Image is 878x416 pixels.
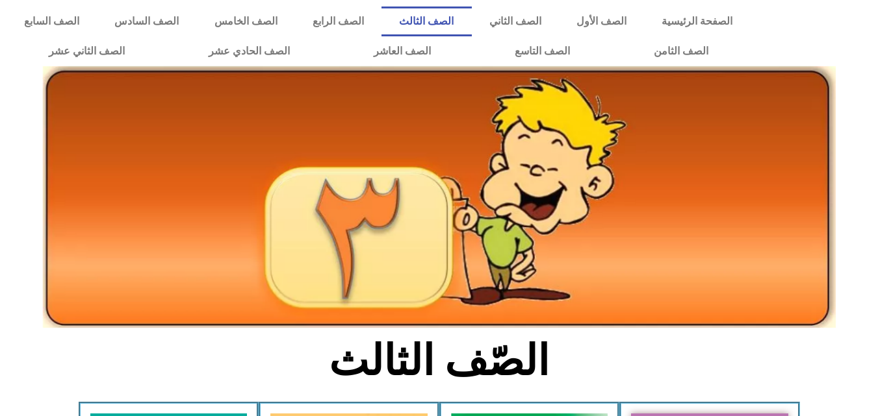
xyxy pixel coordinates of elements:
[197,6,295,36] a: الصف الخامس
[612,36,750,66] a: الصف الثامن
[381,6,471,36] a: الصف الثالث
[644,6,750,36] a: الصفحة الرئيسية
[6,36,166,66] a: الصف الثاني عشر
[224,336,654,386] h2: الصّف الثالث
[6,6,97,36] a: الصف السابع
[472,6,559,36] a: الصف الثاني
[559,6,644,36] a: الصف الأول
[97,6,196,36] a: الصف السادس
[166,36,331,66] a: الصف الحادي عشر
[331,36,472,66] a: الصف العاشر
[295,6,381,36] a: الصف الرابع
[472,36,612,66] a: الصف التاسع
